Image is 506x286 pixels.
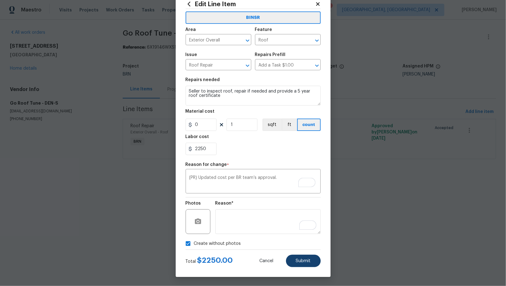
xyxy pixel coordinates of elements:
[243,61,252,70] button: Open
[186,257,233,265] div: Total
[186,109,215,114] h5: Material cost
[186,201,201,206] h5: Photos
[243,36,252,45] button: Open
[194,240,241,247] span: Create without photos
[186,78,220,82] h5: Repairs needed
[186,28,196,32] h5: Area
[297,119,321,131] button: count
[313,36,321,45] button: Open
[250,255,284,267] button: Cancel
[186,1,315,7] h2: Edit Line Item
[186,135,209,139] h5: Labor cost
[262,119,282,131] button: sqft
[215,209,321,234] textarea: To enrich screen reader interactions, please activate Accessibility in Grammarly extension settings
[286,255,321,267] button: Submit
[282,119,297,131] button: ft
[313,61,321,70] button: Open
[186,86,321,106] textarea: Seller to inspect roof, repair if needed and provide a 5 year roof certificate
[215,201,234,206] h5: Reason*
[296,259,311,263] span: Submit
[186,162,227,167] h5: Reason for change
[260,259,274,263] span: Cancel
[186,53,197,57] h5: Issue
[255,53,286,57] h5: Repairs Prefill
[255,28,272,32] h5: Feature
[189,175,317,188] textarea: To enrich screen reader interactions, please activate Accessibility in Grammarly extension settings
[197,257,233,264] span: $ 2250.00
[186,11,321,24] button: BINSR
